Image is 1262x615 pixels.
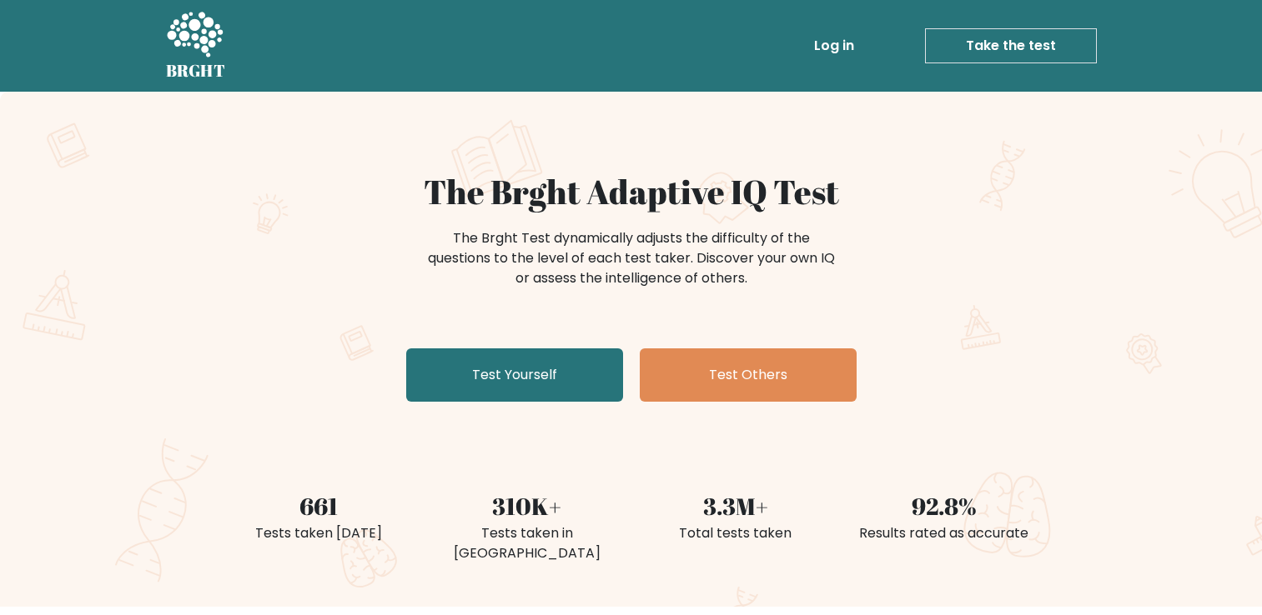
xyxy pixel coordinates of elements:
div: 3.3M+ [641,488,830,523]
div: Results rated as accurate [850,523,1038,543]
h5: BRGHT [166,61,226,81]
div: Tests taken [DATE] [224,523,413,543]
a: Test Others [640,348,857,402]
a: Take the test [925,28,1097,63]
h1: The Brght Adaptive IQ Test [224,172,1038,212]
div: Tests taken in [GEOGRAPHIC_DATA] [433,523,621,563]
a: BRGHT [166,7,226,85]
div: 310K+ [433,488,621,523]
div: Total tests taken [641,523,830,543]
div: 661 [224,488,413,523]
div: 92.8% [850,488,1038,523]
div: The Brght Test dynamically adjusts the difficulty of the questions to the level of each test take... [423,228,840,288]
a: Test Yourself [406,348,623,402]
a: Log in [807,29,861,62]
